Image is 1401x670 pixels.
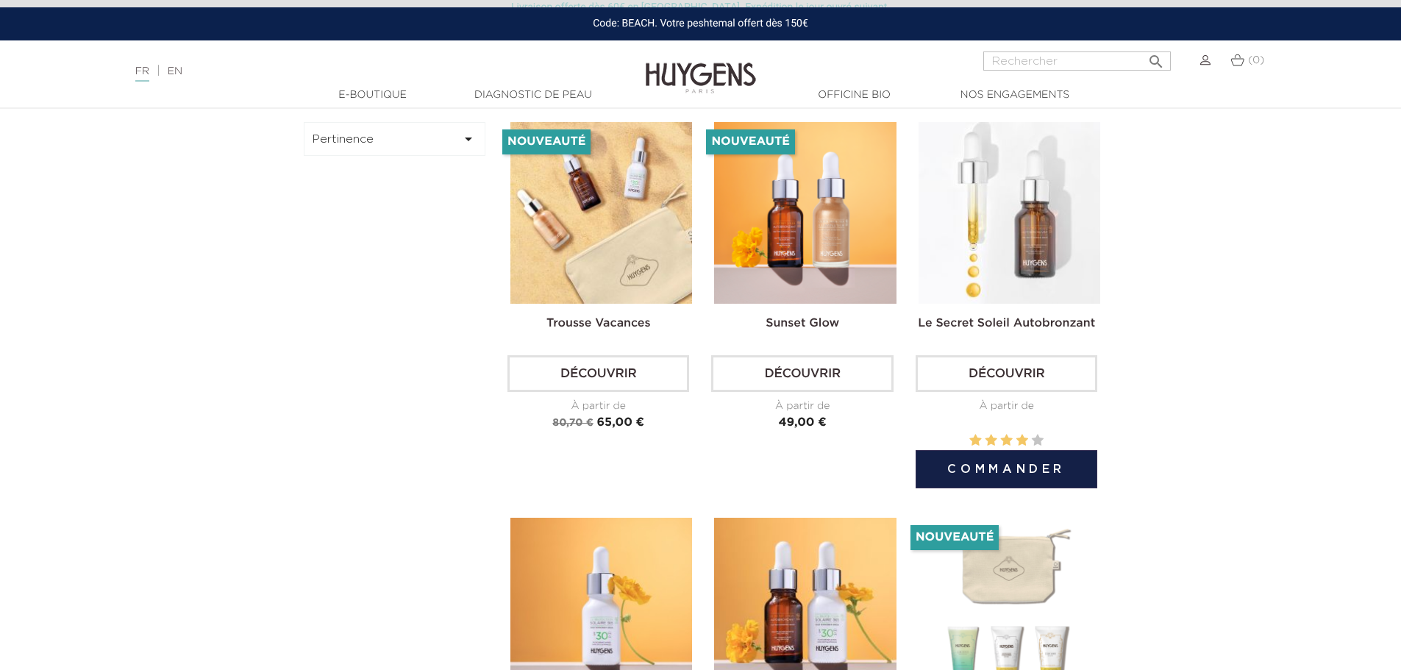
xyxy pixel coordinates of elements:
[168,66,182,76] a: EN
[460,88,607,103] a: Diagnostic de peau
[646,39,756,96] img: Huygens
[552,418,593,428] span: 80,70 €
[128,63,573,80] div: |
[781,88,928,103] a: Officine Bio
[135,66,149,82] a: FR
[969,432,981,450] label: 1
[507,355,689,392] a: Découvrir
[916,355,1097,392] a: Découvrir
[510,122,692,304] img: La Trousse vacances
[706,129,794,154] li: Nouveauté
[299,88,446,103] a: E-Boutique
[941,88,1088,103] a: Nos engagements
[597,417,645,429] span: 65,00 €
[916,399,1097,414] div: À partir de
[304,122,486,156] button: Pertinence
[1147,49,1165,66] i: 
[1016,432,1028,450] label: 4
[546,318,651,329] a: Trousse Vacances
[1143,47,1169,67] button: 
[711,399,893,414] div: À partir de
[502,129,591,154] li: Nouveauté
[779,417,827,429] span: 49,00 €
[918,318,1095,329] a: Le Secret Soleil Autobronzant
[1001,432,1013,450] label: 3
[714,122,896,304] img: Sunset glow- un teint éclatant
[766,318,839,329] a: Sunset Glow
[711,355,893,392] a: Découvrir
[983,51,1171,71] input: Rechercher
[1032,432,1044,450] label: 5
[460,130,477,148] i: 
[1248,55,1264,65] span: (0)
[985,432,997,450] label: 2
[910,525,999,550] li: Nouveauté
[507,399,689,414] div: À partir de
[916,450,1097,488] button: Commander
